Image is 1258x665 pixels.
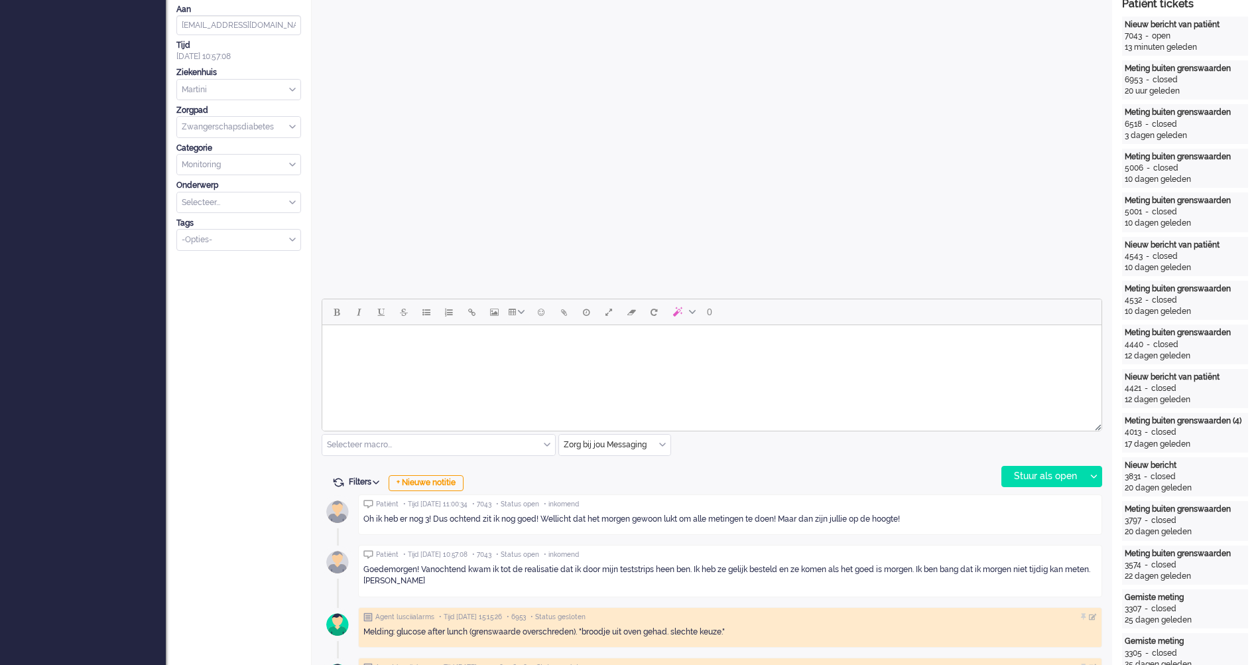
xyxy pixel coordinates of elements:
div: - [1141,559,1151,571]
button: Add attachment [552,301,575,323]
div: - [1142,648,1152,659]
div: - [1141,383,1151,394]
div: 20 dagen geleden [1125,482,1245,494]
div: + Nieuwe notitie [389,475,464,491]
span: Agent lusciialarms [375,613,434,622]
button: Reset content [643,301,665,323]
button: Italic [347,301,370,323]
div: Meting buiten grenswaarden [1125,107,1245,118]
span: • Tijd [DATE] 15:15:26 [439,613,502,622]
div: Onderwerp [176,180,301,191]
div: [DATE] 10:57:08 [176,40,301,62]
div: Goedemorgen! Vanochtend kwam ik tot de realisatie dat ik door mijn teststrips heen ben. Ik heb ze... [363,564,1097,587]
div: Nieuw bericht van patiënt [1125,19,1245,31]
div: - [1141,603,1151,615]
div: 6518 [1125,119,1142,130]
div: 3574 [1125,559,1141,571]
span: • 7043 [472,500,491,509]
div: closed [1152,648,1177,659]
div: 10 dagen geleden [1125,218,1245,229]
div: Nieuw bericht van patiënt [1125,372,1245,383]
div: Stuur als open [1002,467,1085,486]
div: closed [1151,383,1176,394]
div: closed [1151,603,1176,615]
div: 10 dagen geleden [1125,262,1245,273]
div: Meting buiten grenswaarden [1125,327,1245,338]
div: closed [1152,206,1177,218]
span: Patiënt [376,550,399,559]
button: Emoticons [530,301,552,323]
div: 4440 [1125,339,1143,350]
img: ic_note_grey.svg [363,613,373,622]
div: Nieuw bericht [1125,460,1245,471]
span: • inkomend [544,550,579,559]
div: Meting buiten grenswaarden (4) [1125,415,1245,427]
span: • 6953 [507,613,526,622]
div: - [1142,31,1152,42]
div: - [1143,163,1153,174]
img: ic_chat_grey.svg [363,500,373,508]
div: closed [1153,251,1178,262]
div: 10 dagen geleden [1125,306,1245,317]
div: 22 dagen geleden [1125,571,1245,582]
img: avatar [321,495,354,528]
div: Gemiste meting [1125,592,1245,603]
button: Insert/edit image [483,301,505,323]
div: 3 dagen geleden [1125,130,1245,141]
div: Meting buiten grenswaarden [1125,548,1245,559]
div: 20 dagen geleden [1125,526,1245,538]
div: Gemiste meting [1125,636,1245,647]
div: Select Tags [176,229,301,251]
div: Categorie [176,143,301,154]
div: 5001 [1125,206,1142,218]
div: - [1142,295,1152,306]
div: 3307 [1125,603,1141,615]
div: closed [1151,515,1176,526]
div: closed [1152,295,1177,306]
img: avatar [321,608,354,641]
button: 0 [701,301,718,323]
span: • Tijd [DATE] 10:57:08 [403,550,468,559]
div: closed [1152,119,1177,130]
div: 3305 [1125,648,1142,659]
div: Meting buiten grenswaarden [1125,504,1245,515]
div: 10 dagen geleden [1125,174,1245,185]
button: Strikethrough [393,301,415,323]
div: 12 dagen geleden [1125,394,1245,406]
button: Bullet list [415,301,438,323]
button: Underline [370,301,393,323]
button: Clear formatting [620,301,643,323]
div: - [1141,515,1151,526]
button: Fullscreen [598,301,620,323]
div: closed [1151,559,1176,571]
div: - [1141,427,1151,438]
div: 3797 [1125,515,1141,526]
div: Nieuw bericht van patiënt [1125,240,1245,251]
div: 4013 [1125,427,1141,438]
div: 25 dagen geleden [1125,615,1245,626]
div: closed [1153,74,1178,86]
div: 6953 [1125,74,1143,86]
div: 3831 [1125,471,1141,482]
span: • 7043 [472,550,491,559]
div: 7043 [1125,31,1142,42]
span: 0 [707,307,712,317]
div: Zorgpad [176,105,301,116]
div: - [1141,471,1151,482]
div: - [1142,119,1152,130]
div: 12 dagen geleden [1125,350,1245,362]
div: Tijd [176,40,301,51]
div: - [1143,251,1153,262]
div: Meting buiten grenswaarden [1125,63,1245,74]
button: Insert/edit link [460,301,483,323]
div: closed [1153,163,1178,174]
button: Bold [325,301,347,323]
div: - [1143,339,1153,350]
span: • Status open [496,550,539,559]
div: 13 minuten geleden [1125,42,1245,53]
button: AI [665,301,701,323]
div: 5006 [1125,163,1143,174]
div: 4421 [1125,383,1141,394]
div: 4532 [1125,295,1142,306]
